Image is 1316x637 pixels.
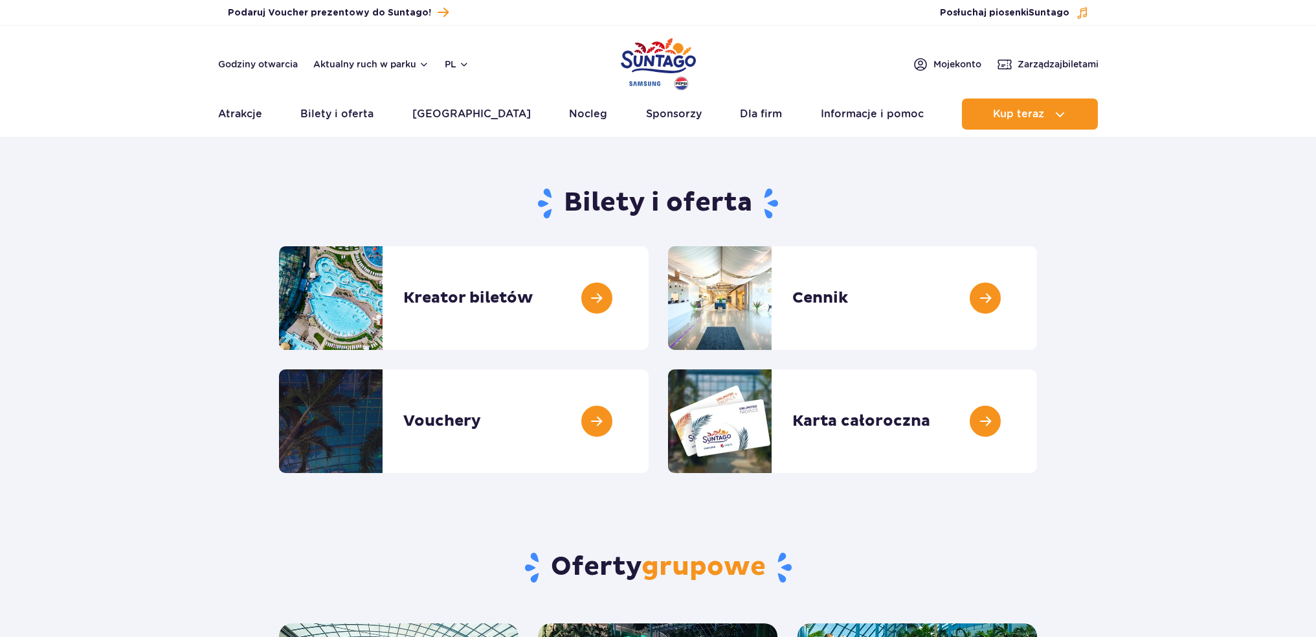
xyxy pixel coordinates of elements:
[218,58,298,71] a: Godziny otwarcia
[412,98,531,130] a: [GEOGRAPHIC_DATA]
[940,6,1089,19] button: Posłuchaj piosenkiSuntago
[821,98,924,130] a: Informacje i pomoc
[1029,8,1069,17] span: Suntago
[300,98,374,130] a: Bilety i oferta
[228,6,431,19] span: Podaruj Voucher prezentowy do Suntago!
[569,98,607,130] a: Nocleg
[1018,58,1099,71] span: Zarządzaj biletami
[993,108,1044,120] span: Kup teraz
[913,56,981,72] a: Mojekonto
[933,58,981,71] span: Moje konto
[279,187,1037,220] h1: Bilety i oferta
[279,551,1037,585] h2: Oferty
[940,6,1069,19] span: Posłuchaj piosenki
[228,4,449,21] a: Podaruj Voucher prezentowy do Suntago!
[962,98,1098,130] button: Kup teraz
[997,56,1099,72] a: Zarządzajbiletami
[313,59,429,69] button: Aktualny ruch w parku
[445,58,469,71] button: pl
[646,98,702,130] a: Sponsorzy
[621,32,696,92] a: Park of Poland
[218,98,262,130] a: Atrakcje
[740,98,782,130] a: Dla firm
[641,551,766,583] span: grupowe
